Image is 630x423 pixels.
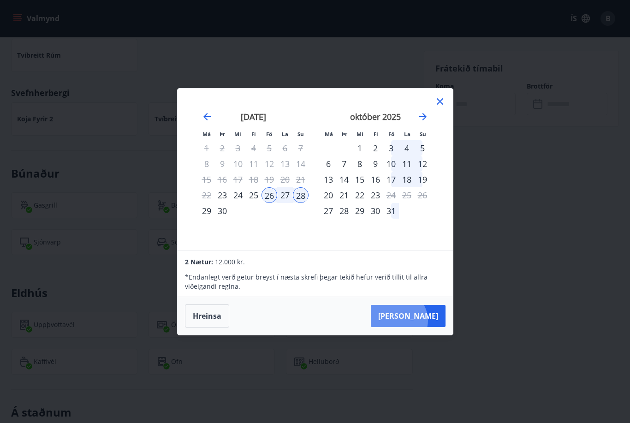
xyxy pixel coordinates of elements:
td: Choose miðvikudagur, 8. október 2025 as your check-in date. It’s available. [352,156,368,172]
div: 18 [399,172,415,187]
td: Not available. laugardagur, 25. október 2025 [399,187,415,203]
div: 13 [321,172,336,187]
td: Choose miðvikudagur, 24. september 2025 as your check-in date. It’s available. [230,187,246,203]
td: Selected. laugardagur, 27. september 2025 [277,187,293,203]
td: Choose fimmtudagur, 30. október 2025 as your check-in date. It’s available. [368,203,383,219]
td: Not available. föstudagur, 12. september 2025 [262,156,277,172]
small: Su [420,131,426,137]
small: Su [297,131,304,137]
td: Choose föstudagur, 31. október 2025 as your check-in date. It’s available. [383,203,399,219]
small: La [404,131,410,137]
div: 7 [336,156,352,172]
div: 6 [321,156,336,172]
td: Choose sunnudagur, 19. október 2025 as your check-in date. It’s available. [415,172,430,187]
div: 28 [336,203,352,219]
td: Choose mánudagur, 29. september 2025 as your check-in date. It’s available. [199,203,214,219]
div: Aðeins útritun í boði [383,187,399,203]
td: Selected as start date. föstudagur, 26. september 2025 [262,187,277,203]
td: Choose laugardagur, 11. október 2025 as your check-in date. It’s available. [399,156,415,172]
div: 5 [415,140,430,156]
div: 16 [368,172,383,187]
td: Choose laugardagur, 4. október 2025 as your check-in date. It’s available. [399,140,415,156]
div: 10 [383,156,399,172]
td: Not available. miðvikudagur, 3. september 2025 [230,140,246,156]
strong: október 2025 [350,111,401,122]
small: Fi [251,131,256,137]
td: Choose föstudagur, 17. október 2025 as your check-in date. It’s available. [383,172,399,187]
div: 22 [352,187,368,203]
div: 4 [399,140,415,156]
td: Choose laugardagur, 18. október 2025 as your check-in date. It’s available. [399,172,415,187]
button: [PERSON_NAME] [371,305,446,327]
td: Not available. sunnudagur, 26. október 2025 [415,187,430,203]
div: 21 [336,187,352,203]
td: Not available. þriðjudagur, 16. september 2025 [214,172,230,187]
div: 28 [293,187,309,203]
td: Choose sunnudagur, 5. október 2025 as your check-in date. It’s available. [415,140,430,156]
small: Fö [388,131,394,137]
span: 2 Nætur: [185,257,213,266]
small: Fi [374,131,378,137]
p: * Endanlegt verð getur breyst í næsta skrefi þegar tekið hefur verið tillit til allra viðeigandi ... [185,273,445,291]
td: Not available. sunnudagur, 7. september 2025 [293,140,309,156]
div: 2 [368,140,383,156]
small: Má [325,131,333,137]
td: Not available. föstudagur, 19. september 2025 [262,172,277,187]
small: Má [202,131,211,137]
div: 3 [383,140,399,156]
td: Choose föstudagur, 24. október 2025 as your check-in date. It’s available. [383,187,399,203]
td: Choose mánudagur, 6. október 2025 as your check-in date. It’s available. [321,156,336,172]
div: 25 [246,187,262,203]
td: Not available. miðvikudagur, 10. september 2025 [230,156,246,172]
td: Choose þriðjudagur, 7. október 2025 as your check-in date. It’s available. [336,156,352,172]
small: Fö [266,131,272,137]
small: Þr [342,131,347,137]
td: Choose miðvikudagur, 15. október 2025 as your check-in date. It’s available. [352,172,368,187]
div: 15 [352,172,368,187]
td: Not available. fimmtudagur, 18. september 2025 [246,172,262,187]
div: 12 [415,156,430,172]
div: 8 [352,156,368,172]
div: Aðeins innritun í boði [214,187,230,203]
strong: [DATE] [241,111,266,122]
div: 23 [368,187,383,203]
td: Choose föstudagur, 3. október 2025 as your check-in date. It’s available. [383,140,399,156]
td: Not available. þriðjudagur, 9. september 2025 [214,156,230,172]
div: Calendar [189,100,442,239]
td: Choose þriðjudagur, 23. september 2025 as your check-in date. It’s available. [214,187,230,203]
div: 17 [383,172,399,187]
td: Choose fimmtudagur, 16. október 2025 as your check-in date. It’s available. [368,172,383,187]
td: Choose fimmtudagur, 2. október 2025 as your check-in date. It’s available. [368,140,383,156]
td: Not available. þriðjudagur, 2. september 2025 [214,140,230,156]
span: 12.000 kr. [215,257,245,266]
div: 26 [262,187,277,203]
div: 27 [277,187,293,203]
td: Choose mánudagur, 27. október 2025 as your check-in date. It’s available. [321,203,336,219]
td: Not available. laugardagur, 13. september 2025 [277,156,293,172]
td: Choose fimmtudagur, 23. október 2025 as your check-in date. It’s available. [368,187,383,203]
td: Choose þriðjudagur, 30. september 2025 as your check-in date. It’s available. [214,203,230,219]
td: Choose mánudagur, 13. október 2025 as your check-in date. It’s available. [321,172,336,187]
div: 11 [399,156,415,172]
div: 30 [214,203,230,219]
td: Not available. fimmtudagur, 11. september 2025 [246,156,262,172]
td: Choose miðvikudagur, 29. október 2025 as your check-in date. It’s available. [352,203,368,219]
td: Not available. fimmtudagur, 4. september 2025 [246,140,262,156]
div: 24 [230,187,246,203]
div: 20 [321,187,336,203]
td: Choose þriðjudagur, 28. október 2025 as your check-in date. It’s available. [336,203,352,219]
div: 29 [352,203,368,219]
div: 9 [368,156,383,172]
div: Move backward to switch to the previous month. [202,111,213,122]
td: Choose miðvikudagur, 22. október 2025 as your check-in date. It’s available. [352,187,368,203]
td: Not available. miðvikudagur, 17. september 2025 [230,172,246,187]
td: Not available. laugardagur, 6. september 2025 [277,140,293,156]
td: Not available. mánudagur, 15. september 2025 [199,172,214,187]
td: Not available. mánudagur, 22. september 2025 [199,187,214,203]
td: Choose þriðjudagur, 21. október 2025 as your check-in date. It’s available. [336,187,352,203]
td: Choose þriðjudagur, 14. október 2025 as your check-in date. It’s available. [336,172,352,187]
td: Not available. mánudagur, 8. september 2025 [199,156,214,172]
td: Not available. sunnudagur, 14. september 2025 [293,156,309,172]
td: Choose fimmtudagur, 25. september 2025 as your check-in date. It’s available. [246,187,262,203]
button: Hreinsa [185,304,229,328]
